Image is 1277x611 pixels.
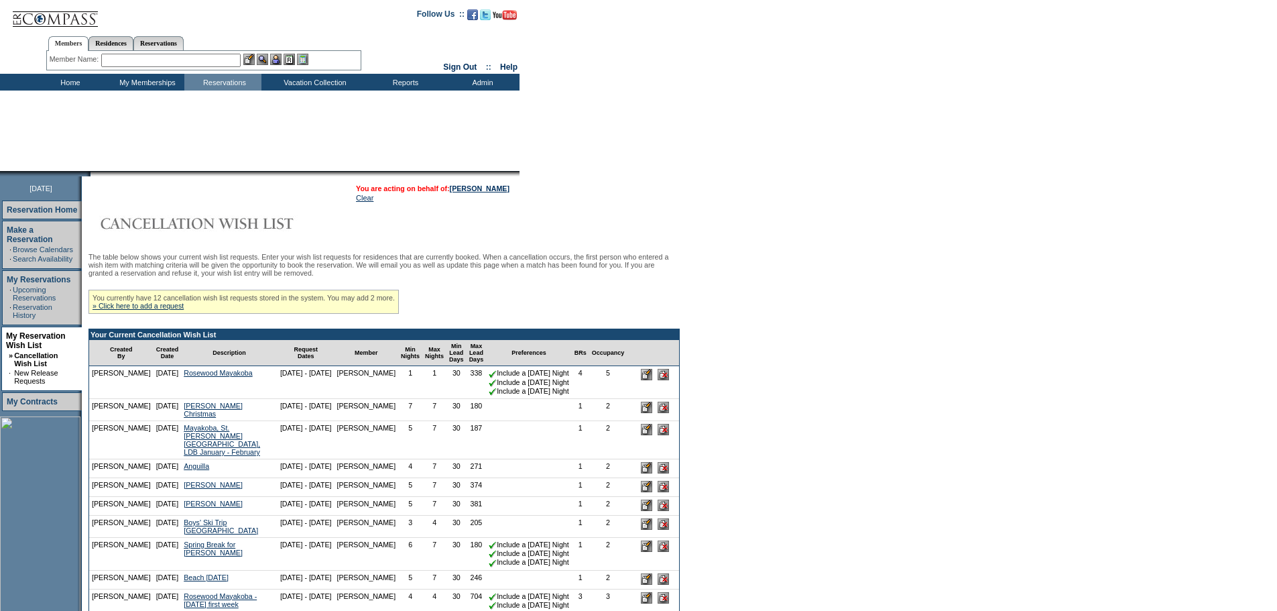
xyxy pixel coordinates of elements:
td: · [9,286,11,302]
td: · [9,255,11,263]
img: chkSmaller.gif [489,550,497,558]
a: Reservation Home [7,205,77,215]
td: [PERSON_NAME] [89,399,154,421]
td: Vacation Collection [261,74,365,91]
td: Min Nights [398,340,422,366]
td: [DATE] [154,516,182,538]
td: 7 [422,538,446,571]
td: 7 [422,421,446,459]
td: BRs [572,340,589,366]
td: Description [181,340,278,366]
nobr: [DATE] - [DATE] [280,369,332,377]
td: 4 [572,366,589,399]
a: Beach [DATE] [184,573,229,581]
td: [DATE] [154,459,182,478]
td: 180 [467,538,487,571]
td: 271 [467,459,487,478]
nobr: Include a [DATE] Night [489,558,569,566]
td: 30 [446,459,467,478]
td: [DATE] [154,421,182,459]
input: Edit this Request [641,573,652,585]
a: » Click here to add a request [93,302,184,310]
td: 5 [398,421,422,459]
nobr: [DATE] - [DATE] [280,402,332,410]
td: [PERSON_NAME] [334,459,398,478]
td: 2 [589,421,627,459]
a: [PERSON_NAME] [184,500,243,508]
a: Members [48,36,89,51]
td: [DATE] [154,538,182,571]
td: Occupancy [589,340,627,366]
input: Delete this Request [658,541,669,552]
input: Delete this Request [658,402,669,413]
input: Delete this Request [658,500,669,511]
td: Request Dates [278,340,335,366]
td: [PERSON_NAME] [334,497,398,516]
img: b_calculator.gif [297,54,308,65]
td: [PERSON_NAME] [89,571,154,590]
td: 5 [398,571,422,590]
a: Follow us on Twitter [480,13,491,21]
td: 30 [446,538,467,571]
td: [PERSON_NAME] [334,478,398,497]
nobr: [DATE] - [DATE] [280,518,332,526]
td: [PERSON_NAME] [89,421,154,459]
a: Clear [356,194,373,202]
div: You currently have 12 cancellation wish list requests stored in the system. You may add 2 more. [88,290,399,314]
a: Make a Reservation [7,225,53,244]
a: Rosewood Mayakoba - [DATE] first week [184,592,257,608]
td: [PERSON_NAME] [89,538,154,571]
td: Min Lead Days [446,340,467,366]
nobr: Include a [DATE] Night [489,601,569,609]
td: · [9,369,13,385]
a: My Contracts [7,397,58,406]
td: 30 [446,478,467,497]
td: 7 [422,571,446,590]
input: Delete this Request [658,462,669,474]
a: Anguilla [184,462,209,470]
td: 180 [467,399,487,421]
a: Search Availability [13,255,72,263]
td: 5 [589,366,627,399]
input: Delete this Request [658,481,669,492]
input: Edit this Request [641,424,652,435]
td: 7 [422,459,446,478]
td: 338 [467,366,487,399]
a: Rosewood Mayakoba [184,369,252,377]
img: View [257,54,268,65]
td: My Memberships [107,74,184,91]
td: 7 [422,497,446,516]
td: 30 [446,571,467,590]
span: [DATE] [29,184,52,192]
td: [PERSON_NAME] [89,497,154,516]
td: 1 [422,366,446,399]
td: 3 [398,516,422,538]
td: [PERSON_NAME] [334,366,398,399]
td: [PERSON_NAME] [334,516,398,538]
b: » [9,351,13,359]
td: 4 [422,516,446,538]
nobr: [DATE] - [DATE] [280,573,332,581]
a: Boys' Ski Trip [GEOGRAPHIC_DATA] [184,518,258,535]
img: Follow us on Twitter [480,9,491,20]
td: 6 [398,538,422,571]
img: chkSmaller.gif [489,379,497,387]
input: Edit this Request [641,462,652,474]
td: 2 [589,497,627,516]
a: Spring Break for [PERSON_NAME] [184,541,243,557]
nobr: [DATE] - [DATE] [280,500,332,508]
span: :: [486,62,491,72]
td: Reports [365,74,442,91]
td: Created Date [154,340,182,366]
td: Reservations [184,74,261,91]
td: [PERSON_NAME] [334,399,398,421]
td: 1 [572,459,589,478]
nobr: Include a [DATE] Night [489,378,569,386]
nobr: [DATE] - [DATE] [280,424,332,432]
td: 30 [446,399,467,421]
input: Edit this Request [641,518,652,530]
img: chkSmaller.gif [489,388,497,396]
a: New Release Requests [14,369,58,385]
div: Member Name: [50,54,101,65]
input: Delete this Request [658,592,669,604]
